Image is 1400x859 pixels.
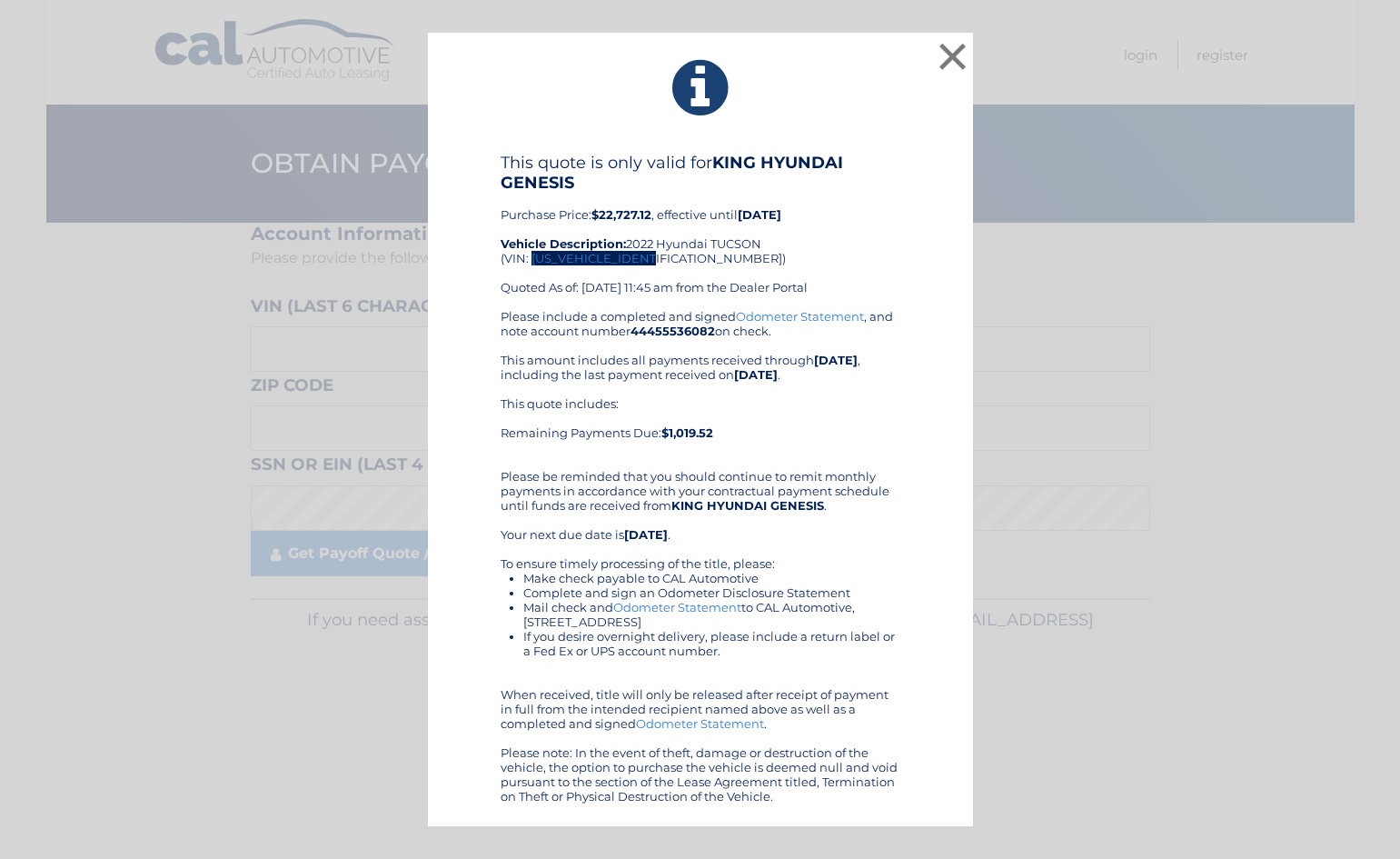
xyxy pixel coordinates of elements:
[630,324,715,338] b: 44455536082
[501,309,900,804] div: Please include a completed and signed , and note account number on check. This amount includes al...
[523,629,900,658] li: If you desire overnight delivery, please include a return label or a Fed Ex or UPS account number.
[523,571,900,585] li: Make check payable to CAL Automotive
[501,153,843,193] b: KING HYUNDAI GENESIS
[814,353,858,367] b: [DATE]
[935,38,971,75] button: ×
[523,585,900,600] li: Complete and sign an Odometer Disclosure Statement
[624,527,668,542] b: [DATE]
[591,207,651,222] b: $22,727.12
[501,236,626,251] strong: Vehicle Description:
[523,600,900,629] li: Mail check and to CAL Automotive, [STREET_ADDRESS]
[738,207,781,222] b: [DATE]
[661,425,713,440] b: $1,019.52
[613,600,741,614] a: Odometer Statement
[734,367,778,382] b: [DATE]
[501,396,900,454] div: This quote includes: Remaining Payments Due:
[736,309,864,324] a: Odometer Statement
[501,153,900,309] div: Purchase Price: , effective until 2022 Hyundai TUCSON (VIN: [US_VEHICLE_IDENTIFICATION_NUMBER]) Q...
[636,716,764,731] a: Odometer Statement
[501,153,900,193] h4: This quote is only valid for
[671,498,824,513] b: KING HYUNDAI GENESIS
